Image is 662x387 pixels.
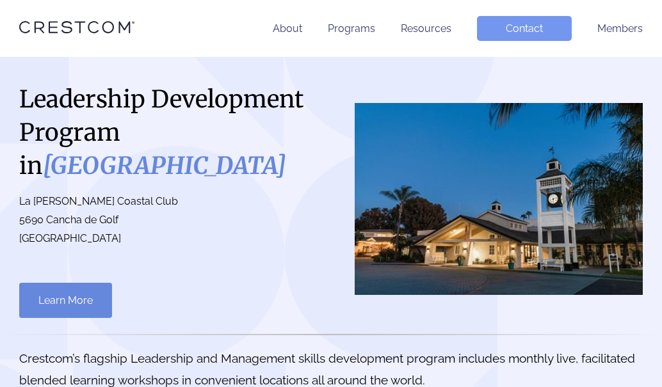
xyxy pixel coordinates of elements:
a: Contact [477,16,572,41]
a: About [273,22,302,35]
a: Learn More [19,283,112,318]
h1: Leadership Development Program in [19,83,318,182]
a: Resources [401,22,451,35]
i: [GEOGRAPHIC_DATA] [43,151,286,180]
a: Programs [328,22,375,35]
p: La [PERSON_NAME] Coastal Club 5690 Cancha de Golf [GEOGRAPHIC_DATA] [19,193,318,248]
img: San Diego County [355,103,643,295]
a: Members [597,22,643,35]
